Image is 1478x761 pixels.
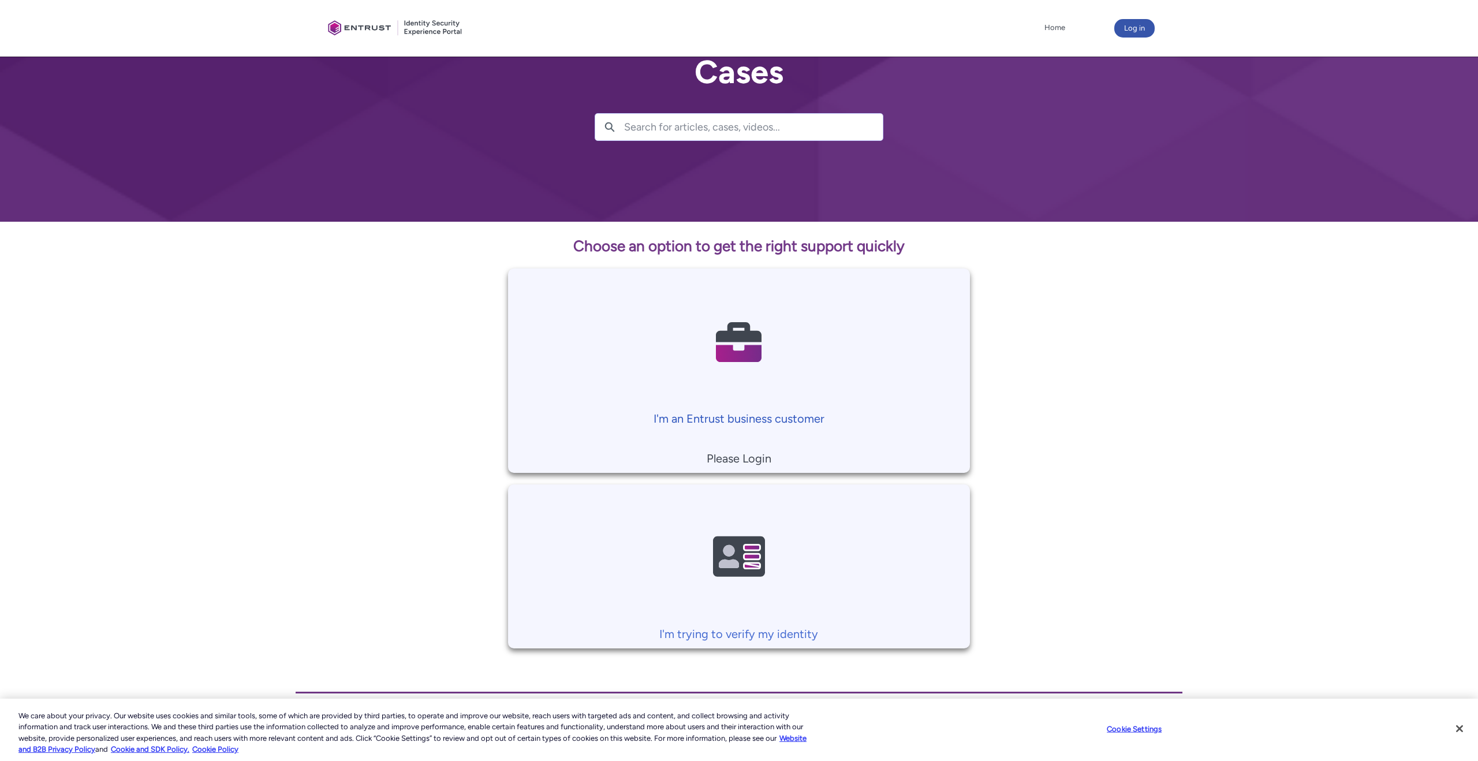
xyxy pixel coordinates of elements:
[1114,19,1155,38] button: Log in
[684,280,794,404] img: Contact Support
[111,745,189,753] a: Cookie and SDK Policy.
[508,268,971,427] a: I'm an Entrust business customer
[1447,716,1472,741] button: Close
[595,54,883,90] h2: Cases
[508,484,971,643] a: I'm trying to verify my identity
[624,114,883,140] input: Search for articles, cases, videos...
[1042,19,1068,36] a: Home
[18,710,813,755] div: We care about your privacy. Our website uses cookies and similar tools, some of which are provide...
[514,410,965,427] p: I'm an Entrust business customer
[251,235,1227,258] p: Choose an option to get the right support quickly
[684,495,794,620] img: Contact Support
[595,114,624,140] button: Search
[192,745,238,753] a: Cookie Policy
[1098,718,1170,741] button: Cookie Settings
[514,450,965,467] p: Please Login
[514,625,965,643] p: I'm trying to verify my identity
